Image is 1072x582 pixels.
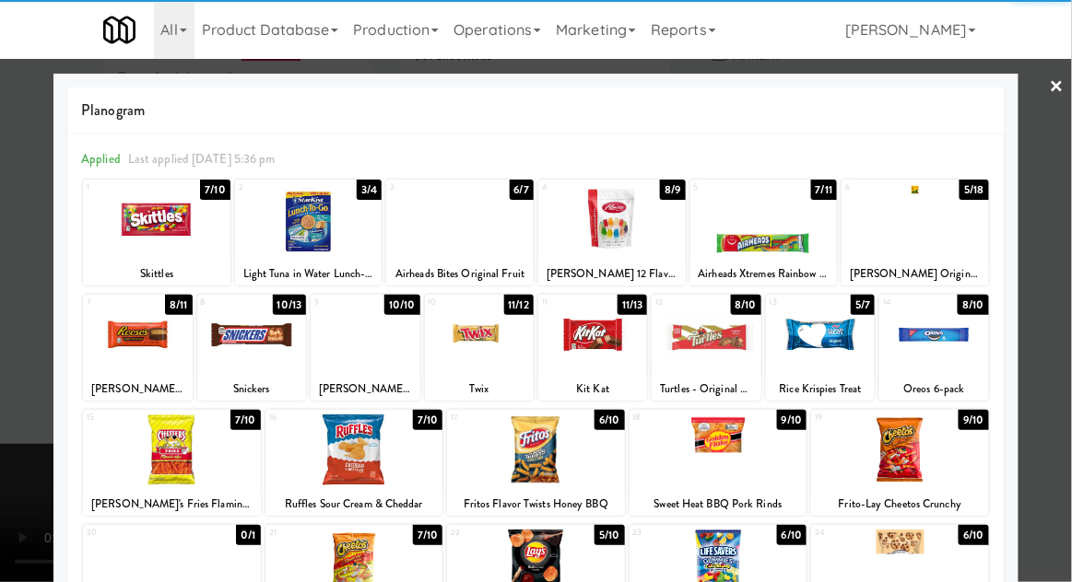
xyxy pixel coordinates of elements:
div: 17 [451,410,536,425]
div: [PERSON_NAME] Toasty Peanut Butter Sandwich Crackers [311,378,419,401]
div: [PERSON_NAME]'s Fries Flamin Hot [83,493,261,516]
div: [PERSON_NAME] 12 Flavor Gummi Bears [538,262,686,285]
div: [PERSON_NAME] Peanut Butter Cups [86,378,189,401]
div: 7/10 [413,525,442,545]
div: Fritos Flavor Twists Honey BBQ [450,493,622,516]
div: 8/11 [165,295,192,315]
div: 13 [770,295,820,310]
a: × [1050,59,1065,116]
div: Airheads Bites Original Fruit [386,262,534,285]
div: 199/10Frito-Lay Cheetos Crunchy [811,410,989,516]
div: 5/10 [595,525,624,545]
div: 1011/12Twix [425,295,534,401]
div: Fritos Flavor Twists Honey BBQ [447,493,625,516]
div: 7/10 [230,410,260,430]
div: 6 [845,180,915,195]
div: Twix [425,378,534,401]
div: 5/7 [851,295,875,315]
span: Last applied [DATE] 5:36 pm [128,150,276,168]
div: 6/10 [959,525,988,545]
div: 48/9[PERSON_NAME] 12 Flavor Gummi Bears [538,180,686,285]
div: Skittles [83,262,230,285]
div: Light Tuna in Water Lunch-to-Go, StarKist [238,262,380,285]
div: [PERSON_NAME] Original Monster [844,262,986,285]
div: 189/10Sweet Heat BBQ Pork Rinds [630,410,807,516]
div: Light Tuna in Water Lunch-to-Go, StarKist [235,262,383,285]
div: 12 [655,295,706,310]
div: 1111/13Kit Kat [538,295,647,401]
div: 10 [429,295,479,310]
div: 3/4 [357,180,382,200]
div: 10/13 [273,295,307,315]
div: 36/7Airheads Bites Original Fruit [386,180,534,285]
div: 810/13Snickers [197,295,306,401]
div: 128/10Turtles - Original Pecan - King Size [652,295,760,401]
div: Airheads Bites Original Fruit [389,262,531,285]
div: 7 [87,295,137,310]
div: 10/10 [384,295,420,315]
div: [PERSON_NAME] Original Monster [842,262,989,285]
div: Snickers [197,378,306,401]
div: 9/10 [959,410,988,430]
div: 8 [201,295,252,310]
div: Sweet Heat BBQ Pork Rinds [632,493,805,516]
div: 1 [87,180,157,195]
div: 11 [542,295,593,310]
div: 11/12 [504,295,535,315]
div: 23/4Light Tuna in Water Lunch-to-Go, StarKist [235,180,383,285]
div: 19 [815,410,900,425]
div: 3 [390,180,460,195]
div: [PERSON_NAME] Peanut Butter Cups [83,378,192,401]
div: Rice Krispies Treat [769,378,872,401]
div: [PERSON_NAME]'s Fries Flamin Hot [86,493,258,516]
div: 16 [269,410,354,425]
div: 0/1 [236,525,260,545]
div: 8/10 [731,295,761,315]
img: Micromart [103,14,135,46]
div: Snickers [200,378,303,401]
div: Airheads Xtremes Rainbow [PERSON_NAME] [693,262,835,285]
div: 8/9 [660,180,685,200]
div: 22 [451,525,536,541]
div: 23 [633,525,718,541]
div: Oreos 6-pack [882,378,985,401]
div: 6/10 [777,525,807,545]
div: Kit Kat [538,378,647,401]
div: 14 [883,295,934,310]
div: 21 [269,525,354,541]
div: 7/10 [413,410,442,430]
div: 18 [633,410,718,425]
div: 57/11Airheads Xtremes Rainbow [PERSON_NAME] [690,180,838,285]
div: Ruffles Sour Cream & Cheddar [268,493,441,516]
div: Turtles - Original Pecan - King Size [654,378,758,401]
span: Applied [81,150,121,168]
div: Airheads Xtremes Rainbow [PERSON_NAME] [690,262,838,285]
div: Ruffles Sour Cream & Cheddar [265,493,443,516]
div: Twix [428,378,531,401]
div: Turtles - Original Pecan - King Size [652,378,760,401]
div: 176/10Fritos Flavor Twists Honey BBQ [447,410,625,516]
span: Planogram [81,97,991,124]
div: [PERSON_NAME] 12 Flavor Gummi Bears [541,262,683,285]
div: 65/18[PERSON_NAME] Original Monster [842,180,989,285]
div: 7/10 [200,180,230,200]
div: 5 [694,180,764,195]
div: 5/18 [960,180,988,200]
div: 7/11 [811,180,837,200]
div: 15 [87,410,171,425]
div: 17/10Skittles [83,180,230,285]
div: 167/10Ruffles Sour Cream & Cheddar [265,410,443,516]
div: 4 [542,180,612,195]
div: Kit Kat [541,378,644,401]
div: 20 [87,525,171,541]
div: 135/7Rice Krispies Treat [766,295,875,401]
div: 11/13 [618,295,648,315]
div: 24 [815,525,900,541]
div: 78/11[PERSON_NAME] Peanut Butter Cups [83,295,192,401]
div: Rice Krispies Treat [766,378,875,401]
div: 9 [314,295,365,310]
div: 9/10 [777,410,807,430]
div: 910/10[PERSON_NAME] Toasty Peanut Butter Sandwich Crackers [311,295,419,401]
div: Frito-Lay Cheetos Crunchy [814,493,986,516]
div: Frito-Lay Cheetos Crunchy [811,493,989,516]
